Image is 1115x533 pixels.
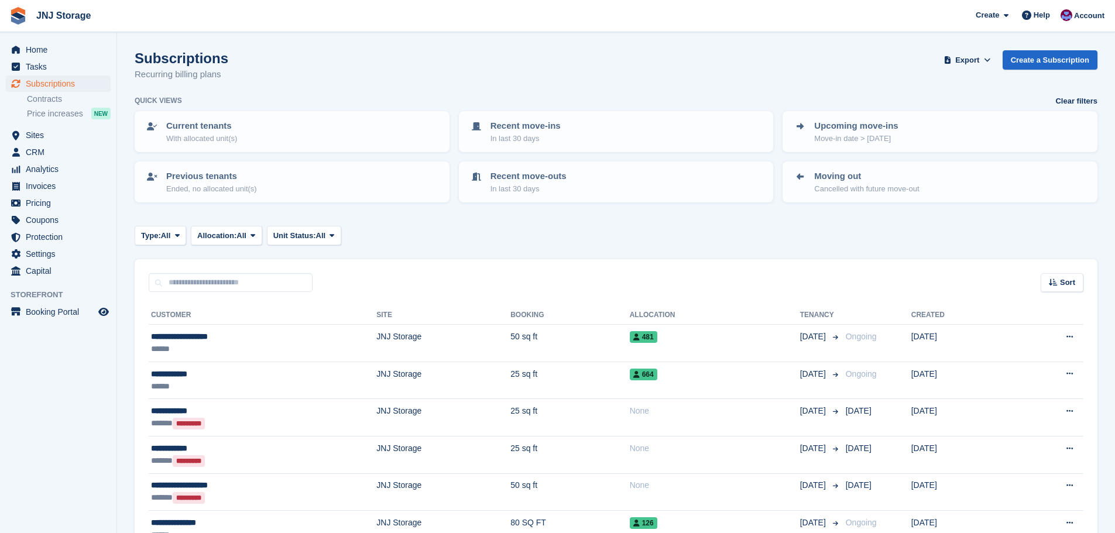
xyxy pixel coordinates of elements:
[273,230,316,242] span: Unit Status:
[166,183,257,195] p: Ended, no allocated unit(s)
[510,306,629,325] th: Booking
[26,75,96,92] span: Subscriptions
[911,362,1011,399] td: [DATE]
[26,161,96,177] span: Analytics
[6,144,111,160] a: menu
[942,50,993,70] button: Export
[800,405,828,417] span: [DATE]
[376,306,510,325] th: Site
[6,212,111,228] a: menu
[460,112,773,151] a: Recent move-ins In last 30 days
[976,9,999,21] span: Create
[490,133,561,145] p: In last 30 days
[630,331,657,343] span: 481
[6,229,111,245] a: menu
[814,119,898,133] p: Upcoming move-ins
[166,133,237,145] p: With allocated unit(s)
[800,517,828,529] span: [DATE]
[814,183,919,195] p: Cancelled with future move-out
[784,163,1096,201] a: Moving out Cancelled with future move-out
[911,473,1011,511] td: [DATE]
[800,306,841,325] th: Tenancy
[1055,95,1097,107] a: Clear filters
[911,306,1011,325] th: Created
[26,195,96,211] span: Pricing
[376,362,510,399] td: JNJ Storage
[149,306,376,325] th: Customer
[26,246,96,262] span: Settings
[191,226,262,245] button: Allocation: All
[630,369,657,380] span: 664
[27,94,111,105] a: Contracts
[6,161,111,177] a: menu
[510,362,629,399] td: 25 sq ft
[166,119,237,133] p: Current tenants
[136,163,448,201] a: Previous tenants Ended, no allocated unit(s)
[32,6,95,25] a: JNJ Storage
[26,263,96,279] span: Capital
[135,95,182,106] h6: Quick views
[6,75,111,92] a: menu
[197,230,236,242] span: Allocation:
[846,518,877,527] span: Ongoing
[6,42,111,58] a: menu
[166,170,257,183] p: Previous tenants
[846,406,872,415] span: [DATE]
[135,68,228,81] p: Recurring billing plans
[800,442,828,455] span: [DATE]
[97,305,111,319] a: Preview store
[630,306,800,325] th: Allocation
[955,54,979,66] span: Export
[26,59,96,75] span: Tasks
[6,304,111,320] a: menu
[26,144,96,160] span: CRM
[376,325,510,362] td: JNJ Storage
[27,107,111,120] a: Price increases NEW
[26,178,96,194] span: Invoices
[26,229,96,245] span: Protection
[1003,50,1097,70] a: Create a Subscription
[26,304,96,320] span: Booking Portal
[510,436,629,473] td: 25 sq ft
[1061,9,1072,21] img: Jonathan Scrase
[490,119,561,133] p: Recent move-ins
[26,42,96,58] span: Home
[911,399,1011,436] td: [DATE]
[141,230,161,242] span: Type:
[6,178,111,194] a: menu
[161,230,171,242] span: All
[236,230,246,242] span: All
[510,325,629,362] td: 50 sq ft
[27,108,83,119] span: Price increases
[135,50,228,66] h1: Subscriptions
[630,442,800,455] div: None
[490,183,567,195] p: In last 30 days
[630,405,800,417] div: None
[376,399,510,436] td: JNJ Storage
[91,108,111,119] div: NEW
[267,226,341,245] button: Unit Status: All
[1060,277,1075,288] span: Sort
[846,480,872,490] span: [DATE]
[376,473,510,511] td: JNJ Storage
[911,436,1011,473] td: [DATE]
[6,59,111,75] a: menu
[316,230,326,242] span: All
[814,133,898,145] p: Move-in date > [DATE]
[1034,9,1050,21] span: Help
[510,399,629,436] td: 25 sq ft
[911,325,1011,362] td: [DATE]
[630,517,657,529] span: 126
[26,212,96,228] span: Coupons
[630,479,800,491] div: None
[6,127,111,143] a: menu
[136,112,448,151] a: Current tenants With allocated unit(s)
[135,226,186,245] button: Type: All
[6,246,111,262] a: menu
[510,473,629,511] td: 50 sq ft
[460,163,773,201] a: Recent move-outs In last 30 days
[846,443,872,453] span: [DATE]
[6,263,111,279] a: menu
[800,331,828,343] span: [DATE]
[814,170,919,183] p: Moving out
